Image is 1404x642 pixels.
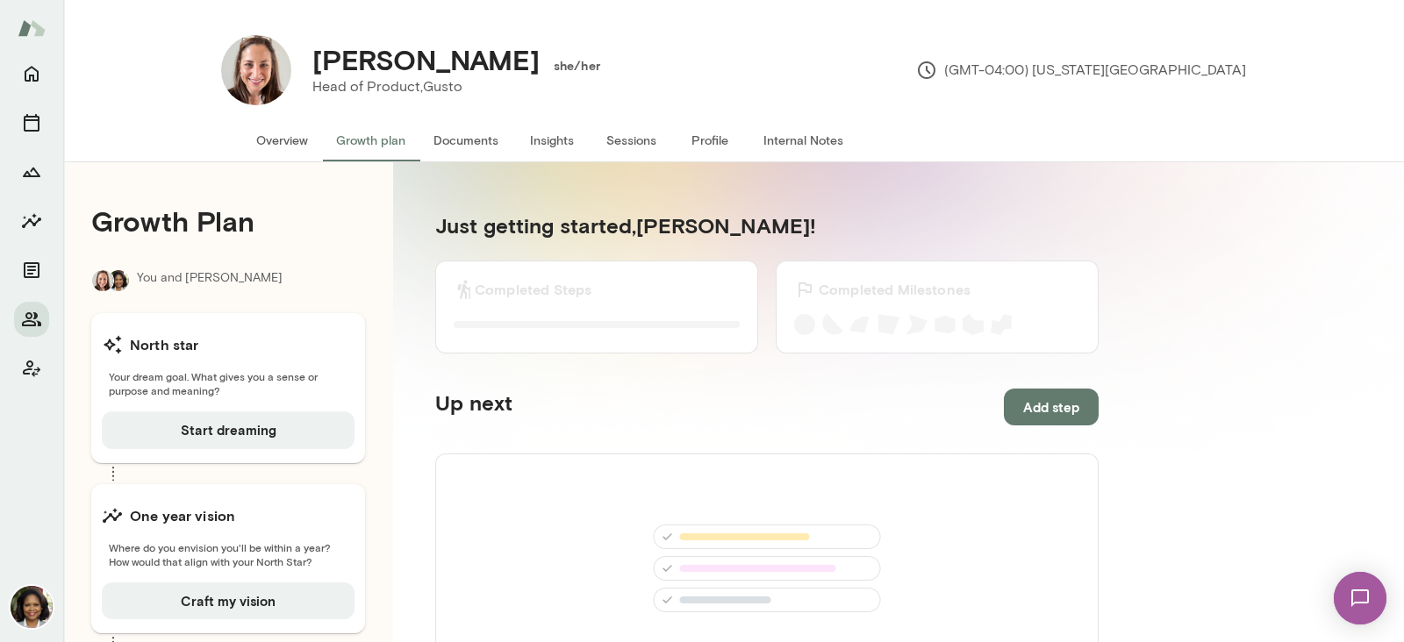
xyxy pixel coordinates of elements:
[312,76,586,97] p: Head of Product, Gusto
[419,119,512,161] button: Documents
[14,56,49,91] button: Home
[1004,389,1099,425] button: Add step
[435,389,512,425] h5: Up next
[14,154,49,189] button: Growth Plan
[819,279,971,300] h6: Completed Milestones
[102,582,355,619] button: Craft my vision
[91,204,365,238] h4: Growth Plan
[102,540,355,568] span: Where do you envision you'll be within a year? How would that align with your North Star?
[108,270,129,291] img: Cheryl Mills
[102,411,355,448] button: Start dreaming
[14,105,49,140] button: Sessions
[435,211,1099,239] h5: Just getting started, [PERSON_NAME] !
[670,119,749,161] button: Profile
[591,119,670,161] button: Sessions
[130,334,199,355] h6: North star
[475,279,591,300] h6: Completed Steps
[14,302,49,337] button: Members
[102,369,355,397] span: Your dream goal. What gives you a sense or purpose and meaning?
[322,119,419,161] button: Growth plan
[512,119,591,161] button: Insights
[554,57,600,75] h6: she/her
[18,11,46,45] img: Mento
[130,505,235,526] h6: One year vision
[137,269,283,292] p: You and [PERSON_NAME]
[14,351,49,386] button: Client app
[916,60,1246,81] p: (GMT-04:00) [US_STATE][GEOGRAPHIC_DATA]
[14,203,49,239] button: Insights
[11,586,53,628] img: Cheryl Mills
[14,253,49,288] button: Documents
[749,119,857,161] button: Internal Notes
[92,270,113,291] img: Rachel Kaplowitz
[242,119,322,161] button: Overview
[312,43,540,76] h4: [PERSON_NAME]
[221,35,291,105] img: Rachel Kaplowitz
